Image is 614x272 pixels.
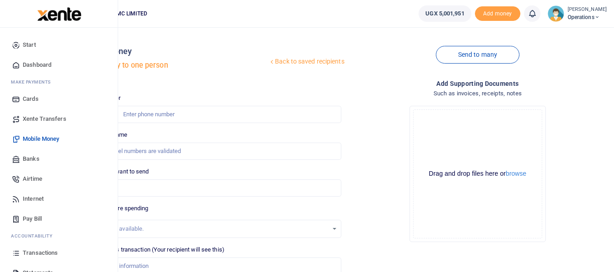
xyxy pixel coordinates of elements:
span: UGX 5,001,951 [425,9,464,18]
span: Start [23,40,36,49]
li: M [7,75,110,89]
label: Memo for this transaction (Your recipient will see this) [83,245,225,254]
input: UGX [83,179,341,197]
h5: Send money to one person [79,61,268,70]
a: Add money [475,10,520,16]
img: logo-large [37,7,81,21]
li: Ac [7,229,110,243]
a: Internet [7,189,110,209]
a: Start [7,35,110,55]
a: Back to saved recipients [268,54,345,70]
li: Wallet ballance [415,5,474,22]
a: profile-user [PERSON_NAME] Operations [548,5,607,22]
a: Banks [7,149,110,169]
a: Pay Bill [7,209,110,229]
span: Operations [568,13,607,21]
span: Transactions [23,248,58,257]
span: Cards [23,94,39,104]
input: Enter phone number [83,106,341,123]
a: Mobile Money [7,129,110,149]
a: Airtime [7,169,110,189]
span: Airtime [23,174,42,183]
input: MTN & Airtel numbers are validated [83,143,341,160]
span: Banks [23,154,40,163]
a: Cards [7,89,110,109]
span: Pay Bill [23,214,42,223]
a: Send to many [436,46,519,64]
a: UGX 5,001,951 [419,5,471,22]
a: Dashboard [7,55,110,75]
span: Dashboard [23,60,51,69]
div: No options available. [90,224,328,233]
small: [PERSON_NAME] [568,6,607,14]
span: Xente Transfers [23,114,66,124]
img: profile-user [548,5,564,22]
button: browse [506,170,526,177]
span: Mobile Money [23,134,59,143]
h4: Mobile money [79,46,268,56]
a: Transactions [7,243,110,263]
a: logo-small logo-large logo-large [36,10,81,17]
div: File Uploader [409,106,546,242]
span: Add money [475,6,520,21]
div: Drag and drop files here or [414,169,542,178]
h4: Such as invoices, receipts, notes [349,89,607,99]
span: ake Payments [15,79,51,85]
span: countability [18,232,52,239]
a: Xente Transfers [7,109,110,129]
li: Toup your wallet [475,6,520,21]
h4: Add supporting Documents [349,79,607,89]
span: Internet [23,194,44,203]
